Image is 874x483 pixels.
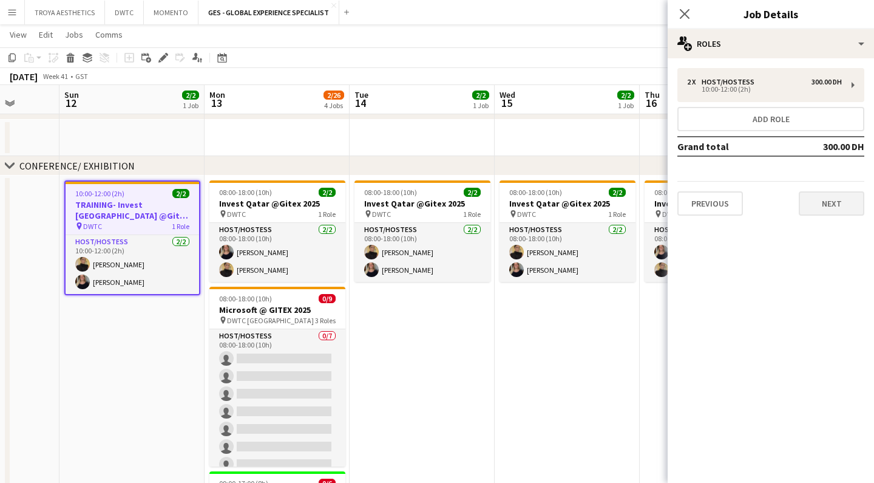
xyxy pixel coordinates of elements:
button: TROYA AESTHETICS [25,1,105,24]
div: 4 Jobs [324,101,344,110]
span: 2/2 [172,189,189,198]
span: DWTC [83,222,102,231]
span: 08:00-18:00 (10h) [219,294,272,303]
app-card-role: Host/Hostess2/208:00-18:00 (10h)[PERSON_NAME][PERSON_NAME] [645,223,781,282]
app-card-role: Host/Hostess2/208:00-18:00 (10h)[PERSON_NAME][PERSON_NAME] [354,223,490,282]
button: GES - GLOBAL EXPERIENCE SPECIALIST [198,1,339,24]
app-card-role: Host/Hostess2/208:00-18:00 (10h)[PERSON_NAME][PERSON_NAME] [209,223,345,282]
span: Wed [500,89,515,100]
span: 16 [643,96,660,110]
span: 1 Role [172,222,189,231]
button: Next [799,191,864,216]
h3: TRAINING- Invest [GEOGRAPHIC_DATA] @Gitex 2025 [66,199,199,221]
div: [DATE] [10,70,38,83]
span: Mon [209,89,225,100]
span: 08:00-18:00 (10h) [219,188,272,197]
span: 2/2 [472,91,489,100]
span: DWTC [GEOGRAPHIC_DATA] [227,316,314,325]
span: 08:00-18:00 (10h) [654,188,707,197]
app-job-card: 08:00-18:00 (10h)0/9Microsoft @ GITEX 2025 DWTC [GEOGRAPHIC_DATA]3 RolesHost/Hostess0/708:00-18:0... [209,287,345,467]
span: Comms [95,29,123,40]
a: Comms [90,27,127,43]
app-card-role: Host/Hostess2/208:00-18:00 (10h)[PERSON_NAME][PERSON_NAME] [500,223,635,282]
span: 10:00-12:00 (2h) [75,189,124,198]
span: 2/2 [617,91,634,100]
div: GST [75,72,88,81]
span: 15 [498,96,515,110]
h3: Microsoft @ GITEX 2025 [209,304,345,315]
div: Roles [668,29,874,58]
span: DWTC [662,210,681,219]
app-job-card: 08:00-18:00 (10h)2/2Invest Qatar @Gitex 2025 DWTC1 RoleHost/Hostess2/208:00-18:00 (10h)[PERSON_NA... [209,180,345,282]
div: 1 Job [183,101,198,110]
h3: Invest Qatar @Gitex 2025 [354,198,490,209]
span: 1 Role [608,210,626,219]
td: Grand total [677,137,788,156]
button: Previous [677,191,743,216]
span: 2/2 [182,91,199,100]
span: 1 Role [318,210,336,219]
a: Jobs [60,27,88,43]
span: 1 Role [463,210,481,219]
a: Edit [34,27,58,43]
span: 14 [353,96,368,110]
button: MOMENTO [144,1,198,24]
div: Host/Hostess [702,78,759,86]
app-job-card: 08:00-18:00 (10h)2/2Invest Qatar @Gitex 2025 DWTC1 RoleHost/Hostess2/208:00-18:00 (10h)[PERSON_NA... [500,180,635,282]
h3: Invest Qatar @Gitex 2025 [209,198,345,209]
div: CONFERENCE/ EXHIBITION [19,160,135,172]
h3: Job Details [668,6,874,22]
span: View [10,29,27,40]
span: 08:00-18:00 (10h) [509,188,562,197]
span: Sun [64,89,79,100]
span: Thu [645,89,660,100]
span: 3 Roles [315,316,336,325]
span: DWTC [517,210,536,219]
button: Add role [677,107,864,131]
h3: Invest Qatar @Gitex 2025 [500,198,635,209]
span: 08:00-18:00 (10h) [364,188,417,197]
span: 0/9 [319,294,336,303]
div: 10:00-12:00 (2h) [687,86,842,92]
app-job-card: 08:00-18:00 (10h)2/2Invest Qatar @Gitex 2025 DWTC1 RoleHost/Hostess2/208:00-18:00 (10h)[PERSON_NA... [354,180,490,282]
h3: Invest Qatar @Gitex 2025 [645,198,781,209]
span: 13 [208,96,225,110]
button: DWTC [105,1,144,24]
app-job-card: 10:00-12:00 (2h)2/2TRAINING- Invest [GEOGRAPHIC_DATA] @Gitex 2025 DWTC1 RoleHost/Hostess2/210:00-... [64,180,200,295]
div: 1 Job [473,101,489,110]
a: View [5,27,32,43]
span: DWTC [372,210,391,219]
app-job-card: 08:00-18:00 (10h)2/2Invest Qatar @Gitex 2025 DWTC1 RoleHost/Hostess2/208:00-18:00 (10h)[PERSON_NA... [645,180,781,282]
span: 2/2 [464,188,481,197]
td: 300.00 DH [788,137,864,156]
span: Week 41 [40,72,70,81]
span: Jobs [65,29,83,40]
span: DWTC [227,210,246,219]
div: 1 Job [618,101,634,110]
span: Edit [39,29,53,40]
div: 2 x [687,78,702,86]
div: 300.00 DH [811,78,842,86]
span: Tue [354,89,368,100]
span: 2/2 [609,188,626,197]
span: 12 [63,96,79,110]
app-card-role: Host/Hostess0/708:00-18:00 (10h) [209,329,345,476]
span: 2/26 [324,91,344,100]
span: 2/2 [319,188,336,197]
app-card-role: Host/Hostess2/210:00-12:00 (2h)[PERSON_NAME][PERSON_NAME] [66,235,199,294]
